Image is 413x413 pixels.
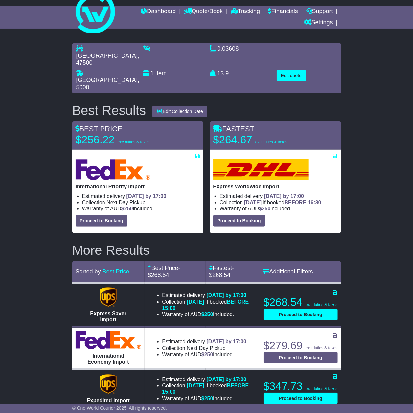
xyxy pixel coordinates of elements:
span: BEFORE [227,383,249,388]
img: FedEx Express: International Economy Import [76,331,141,349]
li: Estimated delivery [162,376,256,382]
span: exc duties & taxes [255,140,287,144]
span: [GEOGRAPHIC_DATA] [76,77,138,83]
img: FedEx Express: International Priority Import [76,159,151,180]
span: exc duties & taxes [306,346,337,350]
span: BEFORE [227,299,249,305]
button: Proceed to Booking [76,215,127,227]
li: Warranty of AUD included. [162,395,256,402]
span: if booked [244,200,321,205]
span: , 5000 [76,77,139,91]
p: $279.69 [264,339,338,352]
p: International Priority Import [76,184,200,190]
span: - $ [209,265,234,278]
img: UPS (new): Express Saver Import [100,287,116,307]
span: [DATE] by 17:00 [207,293,247,298]
span: [DATE] by 17:00 [126,193,167,199]
span: 250 [204,396,213,401]
button: Proceed to Booking [264,309,338,320]
li: Collection [162,299,256,311]
li: Collection [220,199,338,206]
span: [GEOGRAPHIC_DATA] [76,53,138,59]
span: $ [259,206,271,211]
h2: More Results [72,243,341,257]
li: Collection [82,199,200,206]
span: International Economy Import [87,353,129,365]
span: FASTEST [213,125,255,133]
span: Express Saver Import [90,311,126,322]
p: Express Worldwide Import [213,184,338,190]
p: $264.67 [213,133,295,146]
a: Tracking [231,6,260,17]
li: Estimated delivery [162,338,247,345]
a: Best Price- $268.54 [148,265,180,278]
span: BEFORE [285,200,307,205]
span: - $ [148,265,180,278]
a: Settings [304,17,333,29]
span: [DATE] by 17:00 [207,377,247,382]
a: Fastest- $268.54 [209,265,234,278]
span: 15:00 [162,305,176,311]
a: Quote/Book [184,6,223,17]
li: Estimated delivery [82,193,200,199]
span: , 47500 [76,53,139,66]
span: 250 [262,206,271,211]
span: $ [201,352,213,357]
p: $268.54 [264,296,338,309]
span: $ [201,396,213,401]
li: Collection [162,382,256,395]
span: Expedited Import [87,398,130,403]
span: 268.54 [151,272,169,278]
span: exc duties & taxes [306,386,337,391]
a: Additional Filters [264,268,313,275]
span: Next Day Pickup [106,200,145,205]
li: Estimated delivery [162,292,256,298]
li: Warranty of AUD included. [220,206,338,212]
span: © One World Courier 2025. All rights reserved. [72,405,167,411]
p: $347.73 [264,380,338,393]
p: $256.22 [76,133,158,146]
li: Warranty of AUD included. [82,206,200,212]
span: $ [121,206,133,211]
li: Collection [162,345,247,351]
a: Support [306,6,333,17]
span: exc duties & taxes [306,302,337,307]
span: 250 [204,352,213,357]
button: Proceed to Booking [213,215,265,227]
img: UPS (new): Expedited Import [100,374,116,394]
span: [DATE] [187,383,204,388]
button: Proceed to Booking [264,393,338,404]
span: item [155,70,167,76]
div: Best Results [69,103,149,118]
span: 13.9 [218,70,229,76]
span: 0.03608 [218,45,239,52]
span: exc duties & taxes [118,140,149,144]
span: 16:30 [308,200,321,205]
span: [DATE] [187,299,204,305]
span: 250 [204,312,213,317]
li: Warranty of AUD included. [162,351,247,358]
span: BEST PRICE [76,125,122,133]
button: Edit quote [277,70,306,81]
span: [DATE] by 17:00 [264,193,304,199]
img: DHL: Express Worldwide Import [213,159,309,180]
button: Edit Collection Date [152,106,207,117]
li: Estimated delivery [220,193,338,199]
span: [DATE] by 17:00 [207,339,247,344]
span: $ [201,312,213,317]
span: Next Day Pickup [187,345,225,351]
span: Sorted by [76,268,101,275]
span: [DATE] [244,200,262,205]
span: if booked [162,383,249,395]
span: 250 [124,206,133,211]
a: Dashboard [141,6,176,17]
a: Financials [268,6,298,17]
button: Proceed to Booking [264,352,338,363]
a: Best Price [103,268,129,275]
span: 1 [150,70,154,76]
span: if booked [162,299,249,311]
span: 15:00 [162,389,176,395]
li: Warranty of AUD included. [162,311,256,317]
span: 268.54 [212,272,230,278]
